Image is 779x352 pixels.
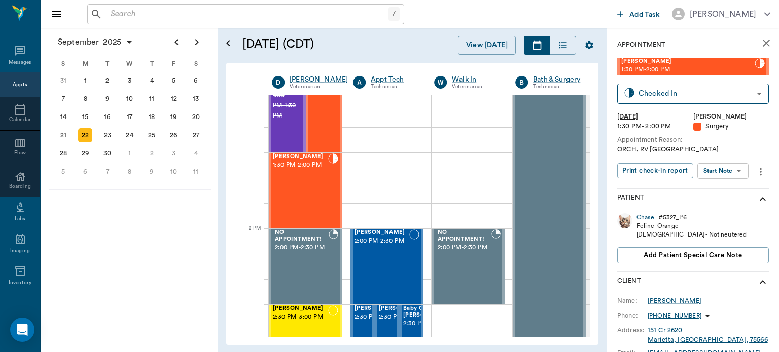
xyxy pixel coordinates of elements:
[78,165,92,179] div: Monday, October 6, 2025
[9,279,31,287] div: Inventory
[757,193,769,205] svg: show more
[621,65,755,75] span: 1:30 PM - 2:00 PM
[52,56,75,71] div: S
[434,76,447,89] div: W
[78,92,92,106] div: Monday, September 8, 2025
[617,276,641,288] p: Client
[101,35,123,49] span: 2025
[353,76,366,89] div: A
[355,229,409,236] span: [PERSON_NAME]
[47,4,67,24] button: Close drawer
[100,92,115,106] div: Tuesday, September 9, 2025
[306,76,343,152] div: CHECKED_IN, 1:00 PM - 1:30 PM
[648,327,768,342] a: 151 Cr 2620Marietta, [GEOGRAPHIC_DATA], 75566
[273,312,328,322] span: 2:30 PM - 3:00 PM
[664,5,778,23] button: [PERSON_NAME]
[438,243,491,253] span: 2:00 PM - 2:30 PM
[10,318,34,342] div: Open Intercom Messenger
[78,73,92,88] div: Monday, September 1, 2025
[690,8,756,20] div: [PERSON_NAME]
[452,74,500,85] div: Walk In
[355,312,405,322] span: 2:30 PM - 3:00 PM
[100,165,115,179] div: Tuesday, October 7, 2025
[10,247,30,255] div: Imaging
[189,73,203,88] div: Saturday, September 6, 2025
[13,81,27,89] div: Appts
[658,213,687,222] div: # 5327_P6
[100,128,115,142] div: Tuesday, September 23, 2025
[189,146,203,161] div: Saturday, October 4, 2025
[123,73,137,88] div: Wednesday, September 3, 2025
[639,88,753,99] div: Checked In
[100,146,115,161] div: Tuesday, September 30, 2025
[56,146,70,161] div: Sunday, September 28, 2025
[533,74,581,85] a: Bath & Surgery
[189,165,203,179] div: Saturday, October 11, 2025
[56,165,70,179] div: Sunday, October 5, 2025
[167,92,181,106] div: Friday, September 12, 2025
[617,247,769,263] button: Add patient Special Care Note
[403,319,454,329] span: 2:30 PM - 3:00 PM
[9,59,32,66] div: Messages
[78,146,92,161] div: Monday, September 29, 2025
[145,92,159,106] div: Thursday, September 11, 2025
[458,36,516,55] button: View [DATE]
[617,296,648,305] div: Name:
[123,110,137,124] div: Wednesday, September 17, 2025
[617,40,665,50] p: Appointment
[644,250,742,261] span: Add patient Special Care Note
[119,56,141,71] div: W
[703,165,733,177] div: Start Note
[273,160,328,170] span: 1:30 PM - 2:00 PM
[355,236,409,246] span: 2:00 PM - 2:30 PM
[350,228,423,304] div: NOT_CONFIRMED, 2:00 PM - 2:30 PM
[452,83,500,91] div: Veterinarian
[272,76,285,89] div: D
[269,228,342,304] div: BOOKED, 2:00 PM - 2:30 PM
[123,146,137,161] div: Wednesday, October 1, 2025
[56,35,101,49] span: September
[145,165,159,179] div: Thursday, October 9, 2025
[56,92,70,106] div: Sunday, September 7, 2025
[187,32,207,52] button: Next page
[379,305,430,312] span: [PERSON_NAME]
[275,229,329,243] span: NO APPOINTMENT!
[123,165,137,179] div: Wednesday, October 8, 2025
[617,213,632,228] img: Profile Image
[15,215,25,223] div: Labs
[145,110,159,124] div: Thursday, September 18, 2025
[269,152,342,228] div: CHECKED_IN, 1:30 PM - 2:00 PM
[145,73,159,88] div: Thursday, September 4, 2025
[648,296,701,305] a: [PERSON_NAME]
[56,128,70,142] div: Sunday, September 21, 2025
[290,74,348,85] a: [PERSON_NAME]
[56,110,70,124] div: Sunday, September 14, 2025
[273,305,328,312] span: [PERSON_NAME]
[617,112,693,122] div: [DATE]
[189,110,203,124] div: Saturday, September 20, 2025
[617,311,648,320] div: Phone:
[123,128,137,142] div: Wednesday, September 24, 2025
[757,276,769,288] svg: show more
[753,163,769,180] button: more
[621,58,755,65] span: [PERSON_NAME]
[78,110,92,124] div: Monday, September 15, 2025
[636,213,654,222] a: Chase
[617,163,693,179] button: Print check-in report
[242,36,382,52] h5: [DATE] (CDT)
[96,56,119,71] div: T
[617,122,693,131] div: 1:30 PM - 2:00 PM
[167,165,181,179] div: Friday, October 10, 2025
[617,145,769,154] div: ORCH, RV [GEOGRAPHIC_DATA]
[107,7,388,21] input: Search
[100,110,115,124] div: Tuesday, September 16, 2025
[403,305,454,319] span: Baby Girl [PERSON_NAME]
[56,73,70,88] div: Sunday, August 31, 2025
[145,128,159,142] div: Thursday, September 25, 2025
[189,92,203,106] div: Saturday, September 13, 2025
[617,135,769,145] div: Appointment Reason:
[167,110,181,124] div: Friday, September 19, 2025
